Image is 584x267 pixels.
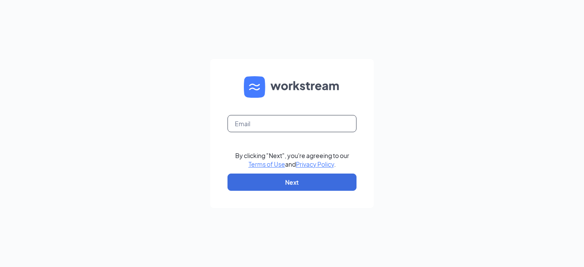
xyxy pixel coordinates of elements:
[249,160,285,168] a: Terms of Use
[235,151,349,168] div: By clicking "Next", you're agreeing to our and .
[296,160,334,168] a: Privacy Policy
[227,115,357,132] input: Email
[227,174,357,191] button: Next
[244,76,340,98] img: WS logo and Workstream text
